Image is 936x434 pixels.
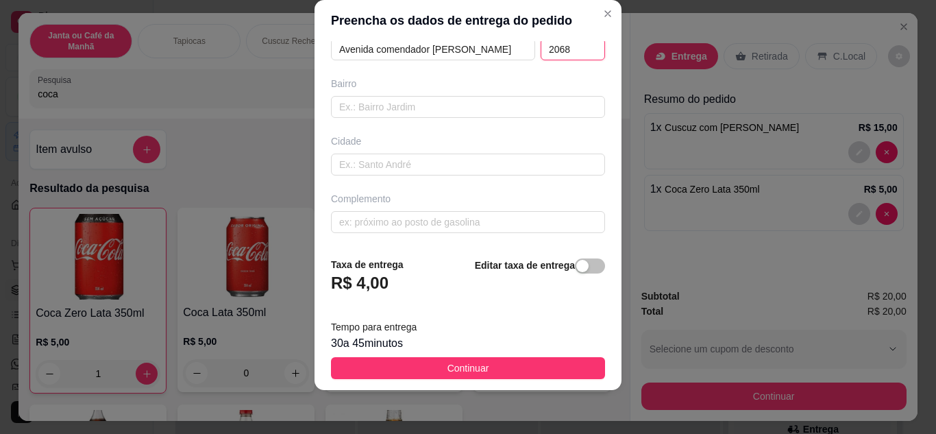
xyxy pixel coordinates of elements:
[331,357,605,379] button: Continuar
[447,361,489,376] span: Continuar
[331,38,535,60] input: Ex.: Rua Oscar Freire
[475,260,575,271] strong: Editar taxa de entrega
[597,3,619,25] button: Close
[331,272,389,294] h3: R$ 4,00
[331,154,605,176] input: Ex.: Santo André
[541,38,605,60] input: Ex.: 44
[331,192,605,206] div: Complemento
[331,322,417,333] span: Tempo para entrega
[331,259,404,270] strong: Taxa de entrega
[331,134,605,148] div: Cidade
[331,96,605,118] input: Ex.: Bairro Jardim
[331,335,605,352] div: 30 a 45 minutos
[331,211,605,233] input: ex: próximo ao posto de gasolina
[331,77,605,91] div: Bairro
